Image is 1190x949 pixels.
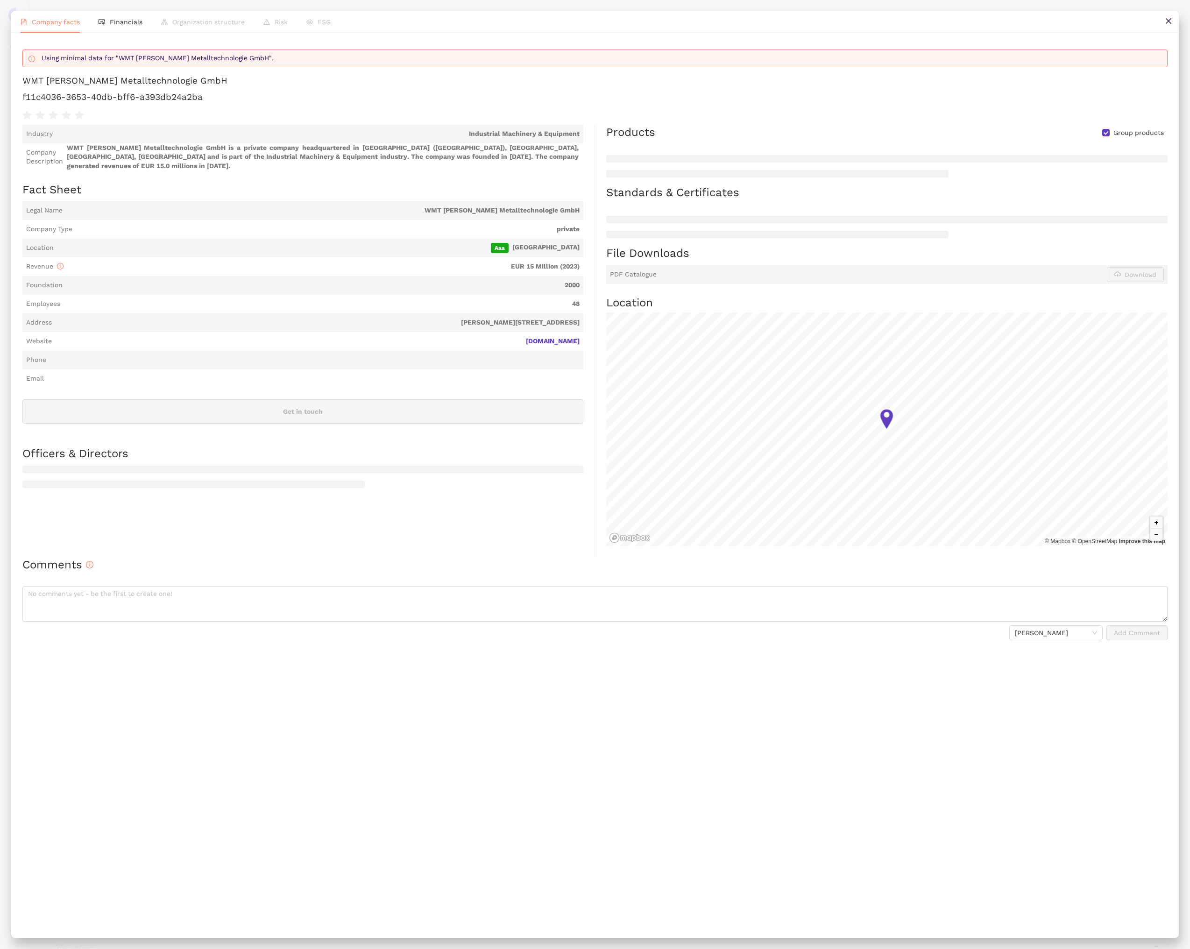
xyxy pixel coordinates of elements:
span: Foundation [26,281,63,290]
h2: Comments [22,557,1168,573]
span: Brose [1015,626,1097,640]
span: 2000 [66,281,580,290]
a: Mapbox logo [609,532,650,543]
div: Using minimal data for "WMT [PERSON_NAME] Metalltechnologie GmbH". [42,54,1163,63]
span: Revenue [26,262,64,270]
span: Industry [26,129,53,139]
span: Aaa [491,243,509,253]
h2: File Downloads [606,246,1168,262]
span: apartment [161,19,168,25]
div: Products [606,125,655,141]
h1: f11c4036-3653-40db-bff6-a393db24a2ba [22,91,1168,103]
div: WMT [PERSON_NAME] Metalltechnologie GmbH [22,75,227,87]
span: Industrial Machinery & Equipment [57,129,580,139]
span: star [49,111,58,120]
span: info-circle [86,561,93,568]
h2: Standards & Certificates [606,185,1168,201]
span: Website [26,337,52,346]
span: WMT [PERSON_NAME] Metalltechnologie GmbH is a private company headquartered in [GEOGRAPHIC_DATA] ... [67,143,580,171]
span: star [75,111,84,120]
span: 48 [64,299,580,309]
span: Email [26,374,44,383]
button: Add Comment [1106,625,1168,640]
span: Risk [275,18,288,26]
span: eye [306,19,313,25]
span: EUR 15 Million (2023) [67,262,580,271]
h2: Officers & Directors [22,446,583,462]
span: Company facts [32,18,80,26]
span: ESG [318,18,331,26]
button: Zoom in [1150,517,1162,529]
span: star [35,111,45,120]
span: close [1165,17,1172,25]
span: Employees [26,299,60,309]
span: [GEOGRAPHIC_DATA] [57,243,580,253]
button: Zoom out [1150,529,1162,541]
span: warning [263,19,270,25]
span: PDF Catalogue [610,270,657,279]
span: Organization structure [172,18,245,26]
span: WMT [PERSON_NAME] Metalltechnologie GmbH [66,206,580,215]
span: star [22,111,32,120]
span: Location [26,243,54,253]
span: Address [26,318,52,327]
span: [PERSON_NAME][STREET_ADDRESS] [56,318,580,327]
span: Company Type [26,225,72,234]
span: info-circle [57,263,64,269]
button: close [1158,11,1179,32]
span: info-circle [28,56,35,62]
span: star [62,111,71,120]
span: Legal Name [26,206,63,215]
h2: Fact Sheet [22,182,583,198]
span: Financials [110,18,142,26]
span: Phone [26,355,46,365]
span: private [76,225,580,234]
span: Company Description [26,148,63,166]
h2: Location [606,295,1168,311]
span: fund-view [99,19,105,25]
canvas: Map [606,312,1168,546]
span: Group products [1110,128,1168,138]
